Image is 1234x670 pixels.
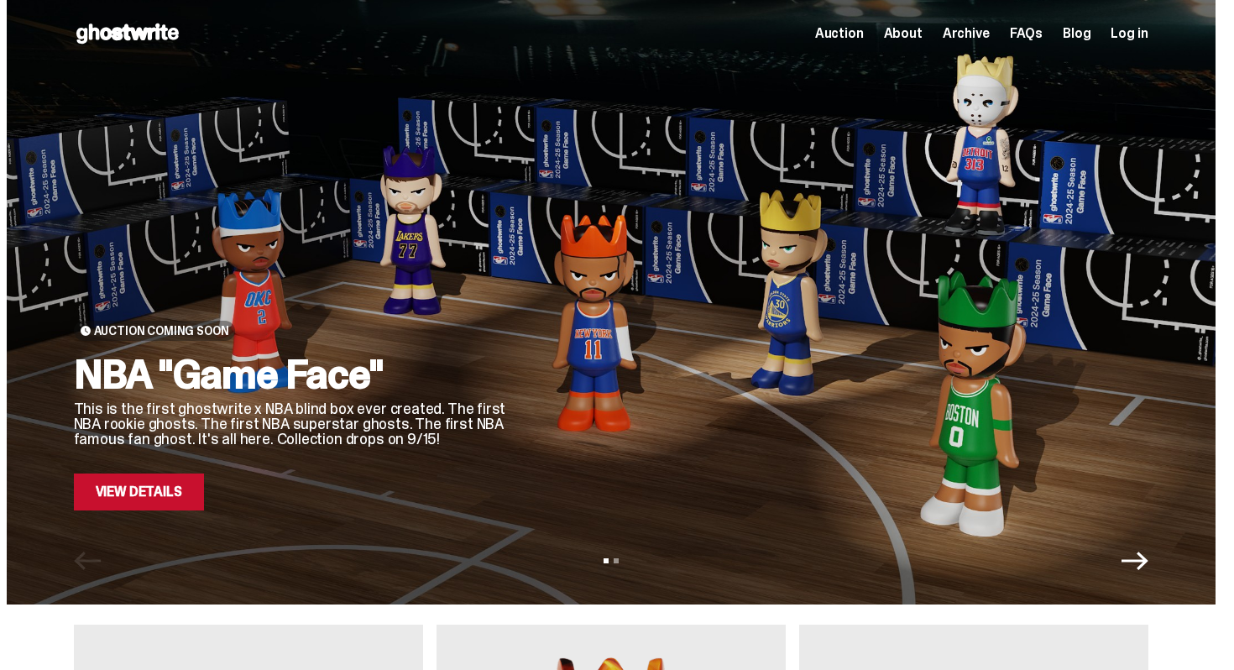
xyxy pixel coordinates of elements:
[1063,27,1090,40] a: Blog
[74,474,204,510] a: View Details
[884,27,923,40] a: About
[74,354,510,395] h2: NBA "Game Face"
[1122,547,1148,574] button: Next
[74,401,510,447] p: This is the first ghostwrite x NBA blind box ever created. The first NBA rookie ghosts. The first...
[943,27,990,40] a: Archive
[94,324,229,338] span: Auction Coming Soon
[614,558,619,563] button: View slide 2
[1010,27,1043,40] a: FAQs
[815,27,864,40] a: Auction
[604,558,609,563] button: View slide 1
[1111,27,1148,40] a: Log in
